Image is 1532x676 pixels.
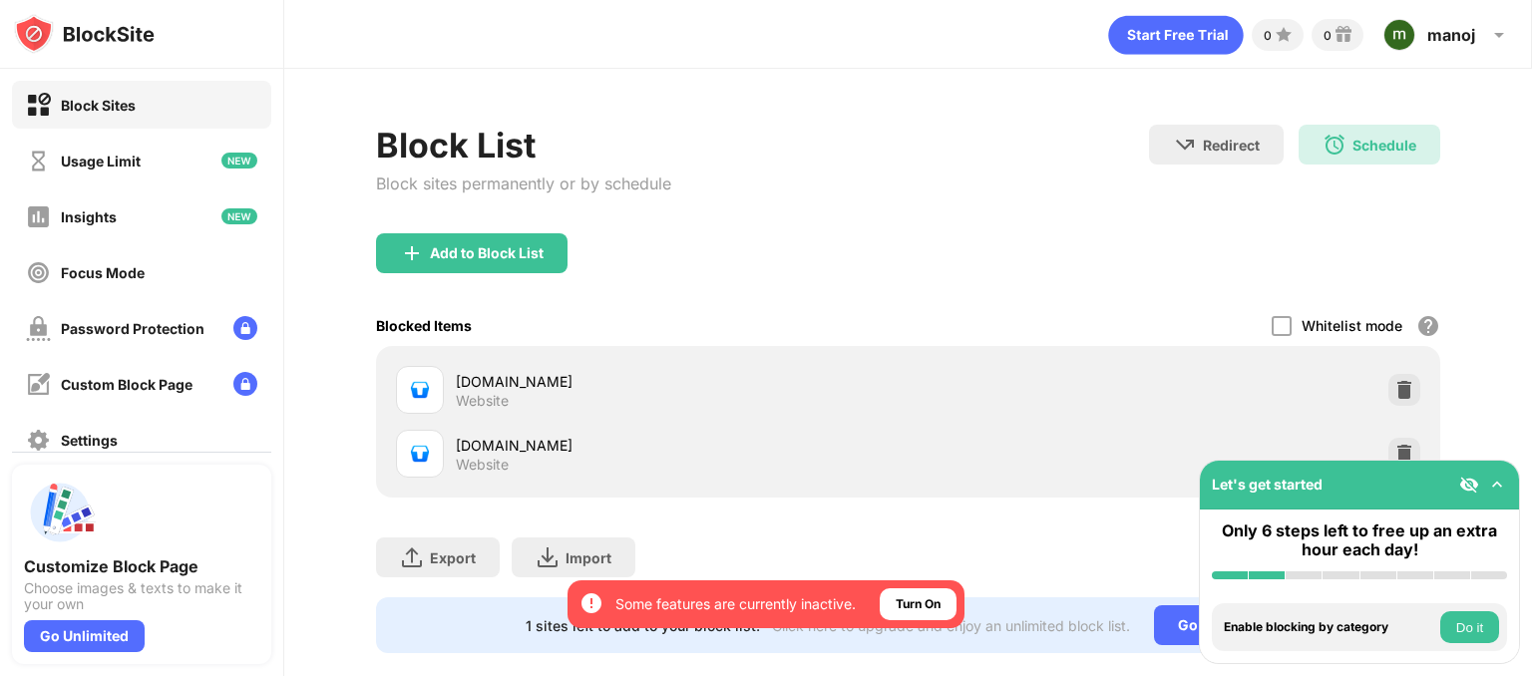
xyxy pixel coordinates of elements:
[430,549,476,566] div: Export
[1459,475,1479,495] img: eye-not-visible.svg
[615,594,856,614] div: Some features are currently inactive.
[1108,15,1244,55] div: animation
[233,372,257,396] img: lock-menu.svg
[1332,23,1355,47] img: reward-small.svg
[1324,28,1332,43] div: 0
[1203,137,1260,154] div: Redirect
[61,208,117,225] div: Insights
[61,97,136,114] div: Block Sites
[24,620,145,652] div: Go Unlimited
[376,317,472,334] div: Blocked Items
[61,264,145,281] div: Focus Mode
[1154,605,1291,645] div: Go Unlimited
[221,153,257,169] img: new-icon.svg
[61,432,118,449] div: Settings
[24,580,259,612] div: Choose images & texts to make it your own
[526,617,760,634] div: 1 sites left to add to your block list.
[456,456,509,474] div: Website
[1302,317,1402,334] div: Whitelist mode
[26,149,51,173] img: time-usage-off.svg
[26,260,51,285] img: focus-off.svg
[1427,25,1475,45] div: manoj
[408,442,432,466] img: favicons
[14,14,155,54] img: logo-blocksite.svg
[1352,137,1416,154] div: Schedule
[566,549,611,566] div: Import
[772,617,1130,634] div: Click here to upgrade and enjoy an unlimited block list.
[430,245,544,261] div: Add to Block List
[1440,611,1499,643] button: Do it
[1272,23,1296,47] img: points-small.svg
[579,591,603,615] img: error-circle-white.svg
[1224,620,1435,634] div: Enable blocking by category
[1212,521,1507,559] div: Only 6 steps left to free up an extra hour each day!
[26,204,51,229] img: insights-off.svg
[896,594,941,614] div: Turn On
[26,93,51,118] img: block-on.svg
[26,316,51,341] img: password-protection-off.svg
[1487,475,1507,495] img: omni-setup-toggle.svg
[233,316,257,340] img: lock-menu.svg
[456,435,908,456] div: [DOMAIN_NAME]
[24,556,259,576] div: Customize Block Page
[24,477,96,548] img: push-custom-page.svg
[221,208,257,224] img: new-icon.svg
[1212,476,1323,493] div: Let's get started
[376,125,671,166] div: Block List
[61,153,141,169] div: Usage Limit
[456,392,509,410] div: Website
[61,320,204,337] div: Password Protection
[61,376,192,393] div: Custom Block Page
[408,378,432,402] img: favicons
[1264,28,1272,43] div: 0
[1383,19,1415,51] img: ACg8ocJJ3AoDazJNlkRM087dD5iR0Sd09Fju-Nc7G9kmMy7G3BqgkA=s96-c
[376,173,671,193] div: Block sites permanently or by schedule
[26,372,51,397] img: customize-block-page-off.svg
[26,428,51,453] img: settings-off.svg
[456,371,908,392] div: [DOMAIN_NAME]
